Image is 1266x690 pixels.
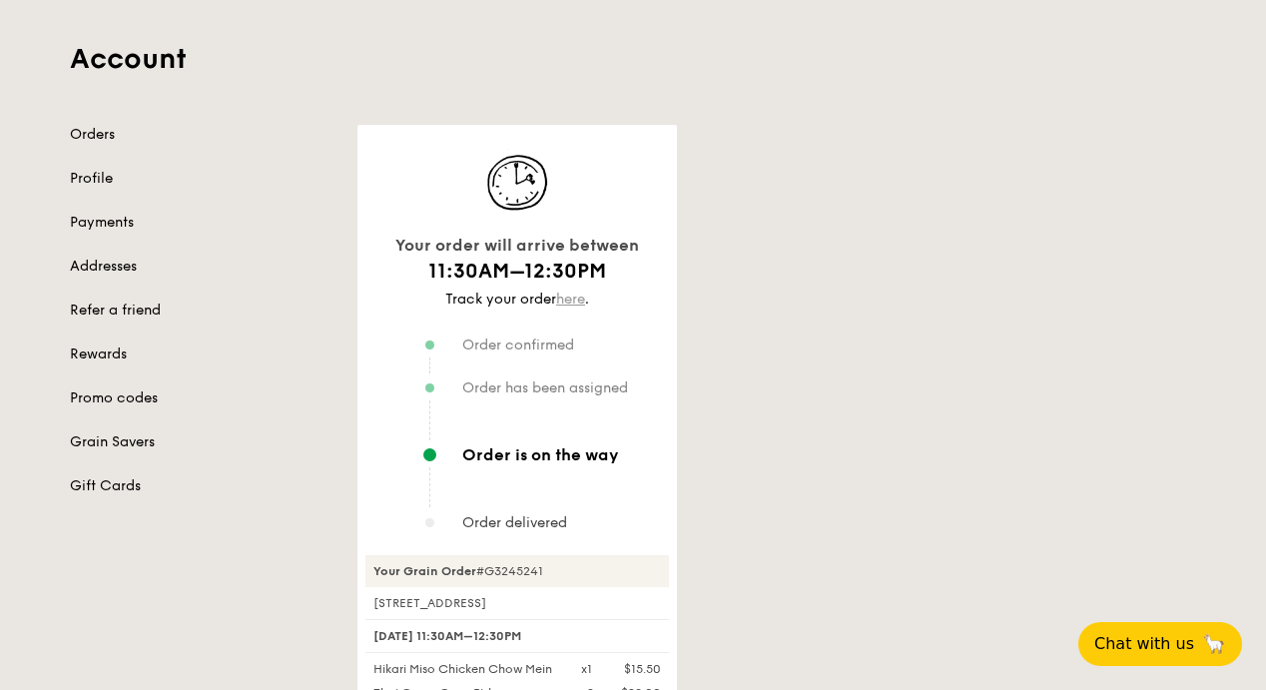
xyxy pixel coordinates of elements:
[581,661,592,677] div: x1
[1094,632,1194,656] span: Chat with us
[70,125,333,145] a: Orders
[556,291,585,308] a: here
[373,564,476,578] strong: Your Grain Order
[70,388,333,408] a: Promo codes
[365,555,669,587] div: #G3245241
[1078,622,1242,666] button: Chat with us🦙
[462,446,619,463] span: Order is on the way
[365,233,669,259] div: Your order will arrive between
[365,290,669,310] div: Track your order .
[365,595,669,611] div: [STREET_ADDRESS]
[70,213,333,233] a: Payments
[70,301,333,321] a: Refer a friend
[70,476,333,496] a: Gift Cards
[1202,632,1226,656] span: 🦙
[462,514,567,531] span: Order delivered
[365,258,669,286] h1: 11:30AM–12:30PM
[70,257,333,277] a: Addresses
[462,337,574,353] span: Order confirmed
[70,432,333,452] a: Grain Savers
[365,619,669,653] div: [DATE] 11:30AM–12:30PM
[462,379,628,396] span: Order has been assigned
[70,41,1196,77] h1: Account
[70,169,333,189] a: Profile
[624,661,661,677] div: $15.50
[467,149,567,217] img: icon-track-normal@2x.d40d1303.png
[70,345,333,364] a: Rewards
[361,661,569,677] div: Hikari Miso Chicken Chow Mein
